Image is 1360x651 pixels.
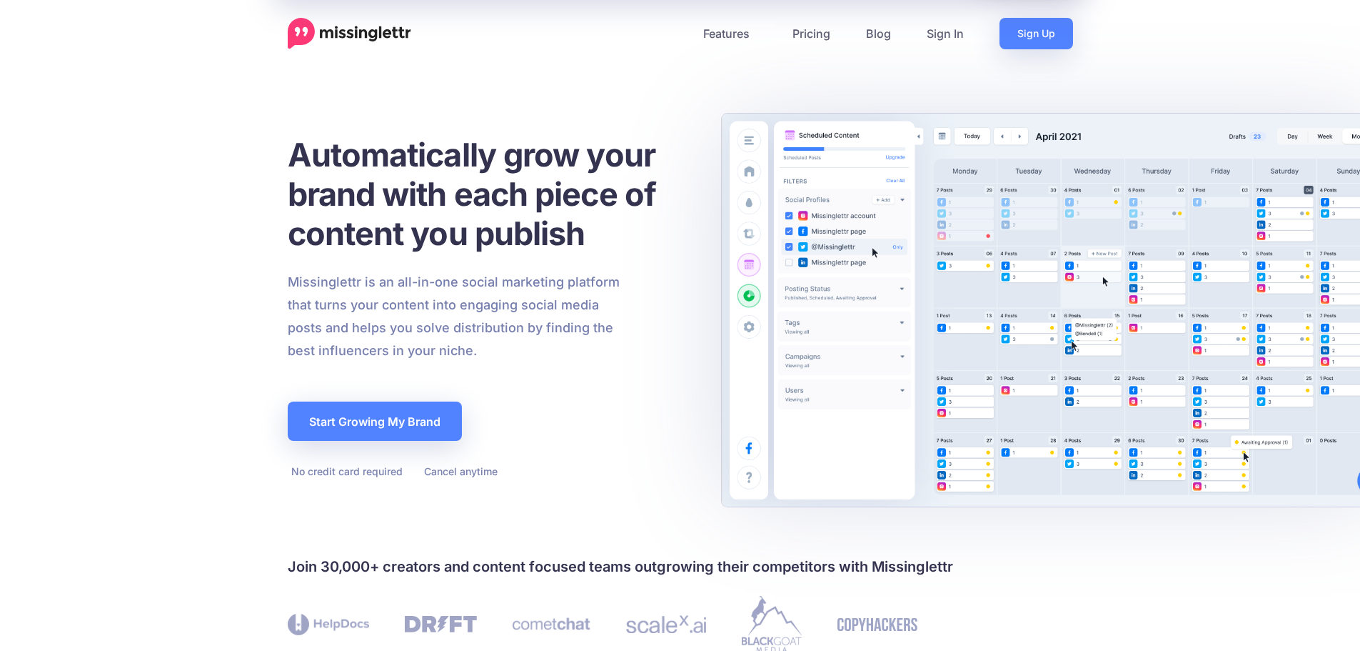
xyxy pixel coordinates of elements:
[685,18,775,49] a: Features
[848,18,909,49] a: Blog
[288,18,411,49] a: Home
[288,135,691,253] h1: Automatically grow your brand with each piece of content you publish
[775,18,848,49] a: Pricing
[999,18,1073,49] a: Sign Up
[288,271,620,362] p: Missinglettr is an all-in-one social marketing platform that turns your content into engaging soc...
[909,18,982,49] a: Sign In
[288,402,462,441] a: Start Growing My Brand
[288,462,403,480] li: No credit card required
[420,462,498,480] li: Cancel anytime
[288,555,1073,578] h4: Join 30,000+ creators and content focused teams outgrowing their competitors with Missinglettr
